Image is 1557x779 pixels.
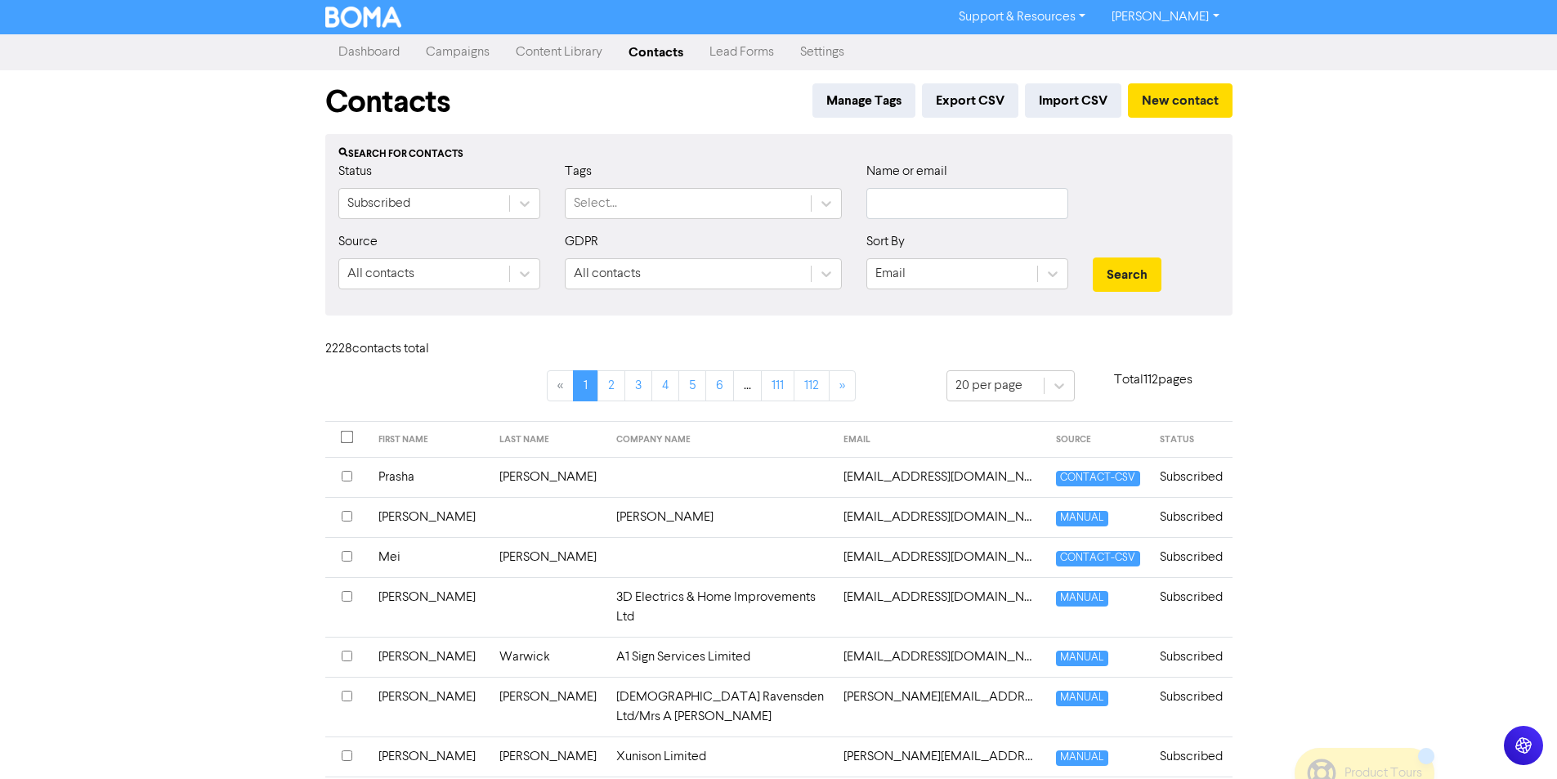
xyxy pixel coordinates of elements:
td: Mei [369,537,490,577]
td: Subscribed [1150,457,1233,497]
span: CONTACT-CSV [1056,471,1139,486]
a: Page 4 [651,370,679,401]
a: Page 3 [624,370,652,401]
div: All contacts [574,264,641,284]
a: Page 111 [761,370,794,401]
button: Export CSV [922,83,1018,118]
a: Page 5 [678,370,706,401]
td: Xunison Limited [606,736,834,777]
label: GDPR [565,232,598,252]
td: [PERSON_NAME] [369,497,490,537]
td: Subscribed [1150,677,1233,736]
button: New contact [1128,83,1233,118]
a: Settings [787,36,857,69]
h1: Contacts [325,83,450,121]
th: EMAIL [834,422,1046,458]
label: Tags [565,162,592,181]
div: All contacts [347,264,414,284]
td: 359140725@qq.com [834,537,1046,577]
td: Subscribed [1150,736,1233,777]
label: Source [338,232,378,252]
td: [PERSON_NAME] [606,497,834,537]
td: [PERSON_NAME] [490,457,606,497]
td: [PERSON_NAME] [490,537,606,577]
td: [PERSON_NAME] [369,736,490,777]
td: 3delectrics@gmail.com [834,577,1046,637]
a: Dashboard [325,36,413,69]
label: Name or email [866,162,947,181]
td: [PERSON_NAME] [369,577,490,637]
td: 2suzanneelise@gmail.com [834,497,1046,537]
span: MANUAL [1056,691,1107,706]
th: LAST NAME [490,422,606,458]
div: Select... [574,194,617,213]
span: MANUAL [1056,750,1107,766]
span: MANUAL [1056,651,1107,666]
td: Subscribed [1150,637,1233,677]
a: Page 1 is your current page [573,370,598,401]
a: » [829,370,856,401]
div: Subscribed [347,194,410,213]
th: COMPANY NAME [606,422,834,458]
td: A1 Sign Services Limited [606,637,834,677]
button: Import CSV [1025,83,1121,118]
a: Content Library [503,36,615,69]
td: [PERSON_NAME] [369,637,490,677]
a: Page 2 [597,370,625,401]
a: Contacts [615,36,696,69]
td: Prasha [369,457,490,497]
div: Search for contacts [338,147,1219,162]
td: [DEMOGRAPHIC_DATA] Ravensden Ltd/Mrs A [PERSON_NAME] [606,677,834,736]
p: Total 112 pages [1075,370,1233,390]
a: Support & Resources [946,4,1098,30]
th: STATUS [1150,422,1233,458]
a: Lead Forms [696,36,787,69]
td: a.a.allan@hotmail.com [834,677,1046,736]
td: [PERSON_NAME] [490,736,606,777]
h6: 2228 contact s total [325,342,456,357]
a: Campaigns [413,36,503,69]
td: 3D Electrics & Home Improvements Ltd [606,577,834,637]
th: FIRST NAME [369,422,490,458]
iframe: Chat Widget [1475,701,1557,779]
td: a1signskev@gmail.com [834,637,1046,677]
td: Subscribed [1150,537,1233,577]
div: Email [875,264,906,284]
a: [PERSON_NAME] [1098,4,1232,30]
td: 1177hari@gmail.com [834,457,1046,497]
span: CONTACT-CSV [1056,551,1139,566]
a: Page 112 [794,370,830,401]
span: MANUAL [1056,591,1107,607]
div: 20 per page [955,376,1022,396]
label: Status [338,162,372,181]
th: SOURCE [1046,422,1149,458]
td: Warwick [490,637,606,677]
td: Subscribed [1150,497,1233,537]
td: aaron.byrne@xunison.com [834,736,1046,777]
img: BOMA Logo [325,7,402,28]
td: [PERSON_NAME] [369,677,490,736]
button: Search [1093,257,1161,292]
button: Manage Tags [812,83,915,118]
td: [PERSON_NAME] [490,677,606,736]
span: MANUAL [1056,511,1107,526]
a: Page 6 [705,370,734,401]
td: Subscribed [1150,577,1233,637]
label: Sort By [866,232,905,252]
